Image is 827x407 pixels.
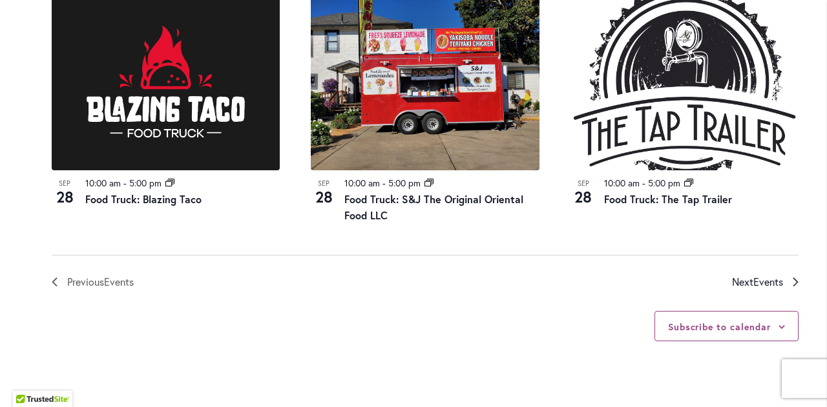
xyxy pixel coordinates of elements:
[85,177,121,189] time: 10:00 am
[732,273,783,290] span: Next
[571,178,596,189] span: Sep
[571,186,596,208] span: 28
[311,178,337,189] span: Sep
[382,177,386,189] span: -
[67,273,134,290] span: Previous
[604,177,640,189] time: 10:00 am
[52,186,78,208] span: 28
[123,177,127,189] span: -
[311,186,337,208] span: 28
[10,361,46,397] iframe: Launch Accessibility Center
[52,273,134,290] a: Previous Events
[604,192,732,206] a: Food Truck: The Tap Trailer
[648,177,680,189] time: 5:00 pm
[732,273,799,290] a: Next Events
[52,178,78,189] span: Sep
[388,177,421,189] time: 5:00 pm
[753,275,783,288] span: Events
[104,275,134,288] span: Events
[344,177,380,189] time: 10:00 am
[344,192,523,223] a: Food Truck: S&J The Original Oriental Food LLC
[642,177,645,189] span: -
[668,321,771,333] button: Subscribe to calendar
[85,192,202,206] a: Food Truck: Blazing Taco
[129,177,162,189] time: 5:00 pm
